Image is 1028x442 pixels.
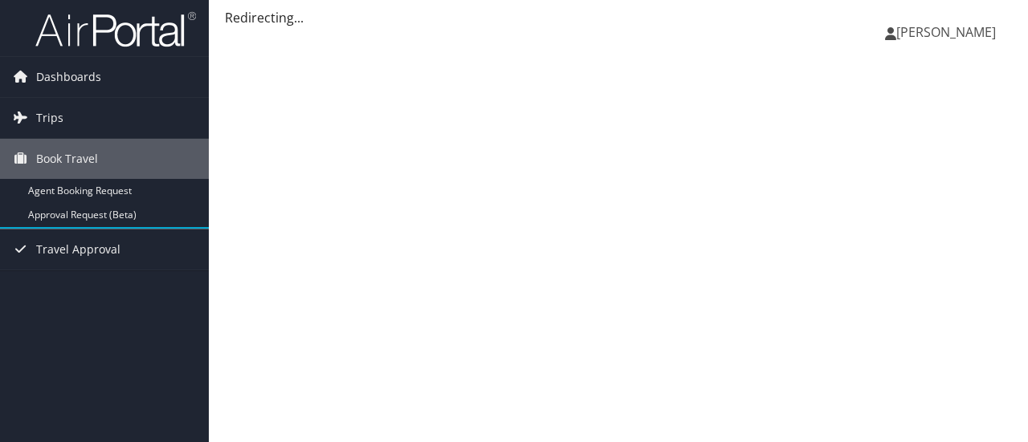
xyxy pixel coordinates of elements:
span: Travel Approval [36,229,120,270]
img: airportal-logo.png [35,10,196,48]
div: Redirecting... [225,8,1012,27]
span: Trips [36,98,63,138]
span: Dashboards [36,57,101,97]
span: Book Travel [36,139,98,179]
span: [PERSON_NAME] [896,23,996,41]
a: [PERSON_NAME] [885,8,1012,56]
